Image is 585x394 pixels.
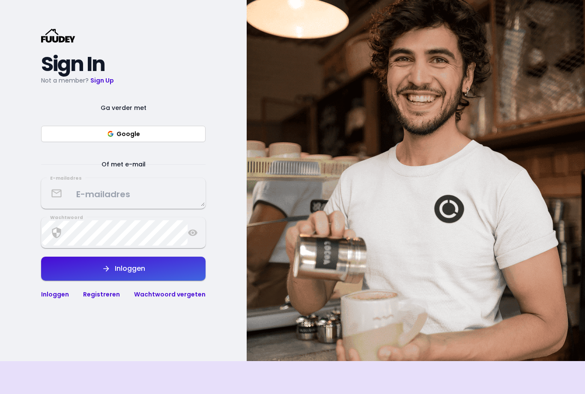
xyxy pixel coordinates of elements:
[41,257,206,281] button: Inloggen
[47,175,85,182] div: E-mailadres
[83,290,120,299] a: Registreren
[110,265,145,272] div: Inloggen
[47,214,87,221] div: Wachtwoord
[41,126,206,142] button: Google
[41,75,206,86] p: Not a member?
[134,290,206,299] a: Wachtwoord vergeten
[91,159,156,169] span: Of met e-mail
[41,290,69,299] a: Inloggen
[90,76,114,85] a: Sign Up
[90,103,157,113] span: Ga verder met
[41,56,206,72] h2: Sign In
